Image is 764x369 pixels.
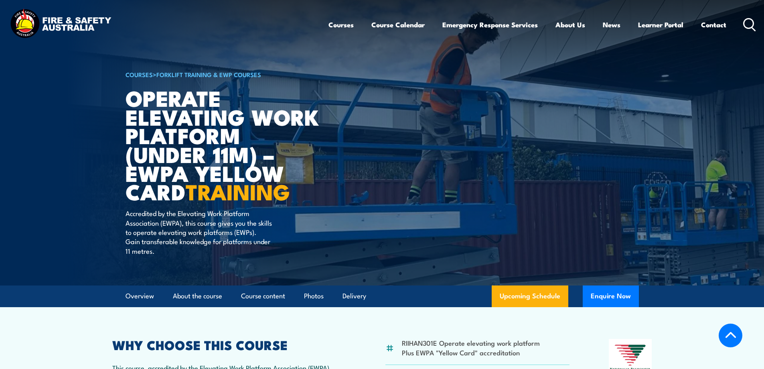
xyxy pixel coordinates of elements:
[241,285,285,307] a: Course content
[442,14,538,35] a: Emergency Response Services
[186,174,290,208] strong: TRAINING
[603,14,620,35] a: News
[126,69,324,79] h6: >
[342,285,366,307] a: Delivery
[583,285,639,307] button: Enquire Now
[701,14,726,35] a: Contact
[304,285,324,307] a: Photos
[156,70,261,79] a: Forklift Training & EWP Courses
[555,14,585,35] a: About Us
[173,285,222,307] a: About the course
[492,285,568,307] a: Upcoming Schedule
[126,88,324,201] h1: Operate Elevating Work Platform (under 11m) – EWPA Yellow Card
[126,285,154,307] a: Overview
[638,14,683,35] a: Learner Portal
[402,348,540,357] li: Plus EWPA "Yellow Card" accreditation
[126,208,272,255] p: Accredited by the Elevating Work Platform Association (EWPA), this course gives you the skills to...
[328,14,354,35] a: Courses
[371,14,425,35] a: Course Calendar
[126,70,153,79] a: COURSES
[402,338,540,347] li: RIIHAN301E Operate elevating work platform
[112,339,347,350] h2: WHY CHOOSE THIS COURSE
